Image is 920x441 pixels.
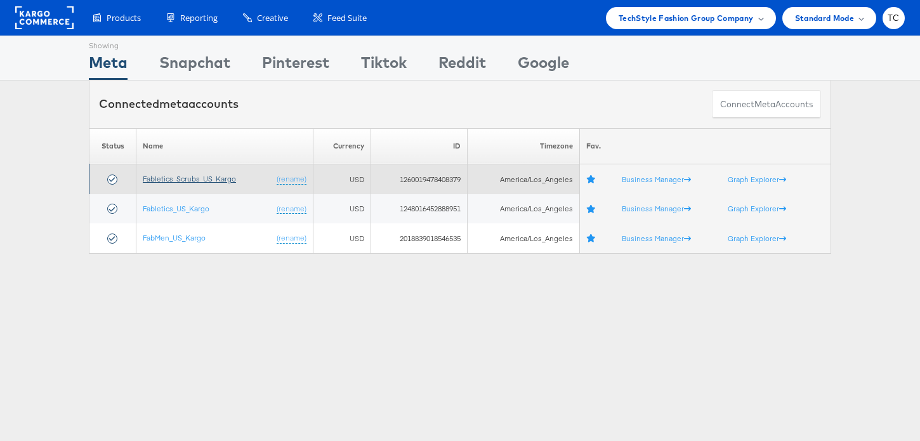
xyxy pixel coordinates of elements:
th: Currency [313,128,371,164]
th: ID [371,128,468,164]
a: Graph Explorer [728,234,786,243]
div: Snapchat [159,51,230,80]
a: Business Manager [622,174,691,184]
td: 1260019478408379 [371,164,468,194]
td: USD [313,194,371,224]
a: (rename) [277,204,306,214]
span: TechStyle Fashion Group Company [619,11,754,25]
td: 2018839018546535 [371,223,468,253]
a: Business Manager [622,234,691,243]
div: Reddit [438,51,486,80]
div: Pinterest [262,51,329,80]
span: TC [888,14,900,22]
div: Connected accounts [99,96,239,112]
div: Meta [89,51,128,80]
span: Reporting [180,12,218,24]
th: Timezone [468,128,580,164]
span: Standard Mode [795,11,854,25]
a: FabMen_US_Kargo [143,233,206,242]
td: America/Los_Angeles [468,223,580,253]
td: 1248016452888951 [371,194,468,224]
span: Creative [257,12,288,24]
td: USD [313,164,371,194]
td: America/Los_Angeles [468,164,580,194]
div: Tiktok [361,51,407,80]
span: Feed Suite [327,12,367,24]
a: Business Manager [622,204,691,213]
span: meta [754,98,775,110]
button: ConnectmetaAccounts [712,90,821,119]
th: Status [89,128,136,164]
a: Fabletics_US_Kargo [143,204,209,213]
th: Name [136,128,313,164]
a: (rename) [277,174,306,185]
span: meta [159,96,188,111]
div: Google [518,51,569,80]
td: USD [313,223,371,253]
a: Graph Explorer [728,204,786,213]
div: Showing [89,36,128,51]
span: Products [107,12,141,24]
a: Fabletics_Scrubs_US_Kargo [143,174,236,183]
td: America/Los_Angeles [468,194,580,224]
a: (rename) [277,233,306,244]
a: Graph Explorer [728,174,786,184]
